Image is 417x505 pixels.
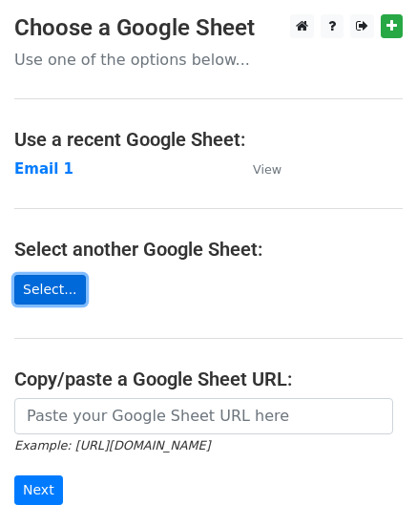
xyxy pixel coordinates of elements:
h4: Select another Google Sheet: [14,238,403,261]
small: Example: [URL][DOMAIN_NAME] [14,438,210,452]
p: Use one of the options below... [14,50,403,70]
small: View [253,162,281,177]
h4: Use a recent Google Sheet: [14,128,403,151]
a: Select... [14,275,86,305]
a: View [234,160,281,178]
h4: Copy/paste a Google Sheet URL: [14,368,403,390]
iframe: Chat Widget [322,413,417,505]
h3: Choose a Google Sheet [14,14,403,42]
input: Next [14,475,63,505]
a: Email 1 [14,160,73,178]
input: Paste your Google Sheet URL here [14,398,393,434]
